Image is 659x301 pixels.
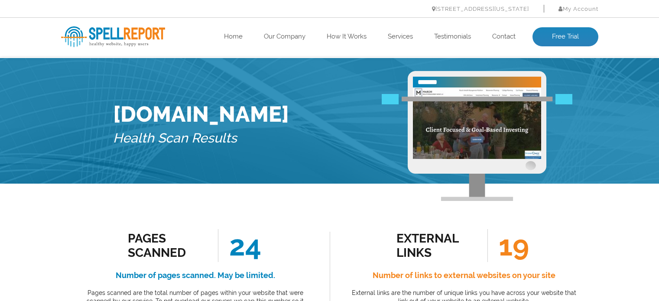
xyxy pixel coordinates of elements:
div: Pages Scanned [128,231,206,260]
div: external links [396,231,475,260]
img: Free Webiste Analysis [382,118,572,128]
h5: Health Scan Results [113,127,289,150]
h4: Number of pages scanned. May be limited. [81,269,310,282]
h1: [DOMAIN_NAME] [113,101,289,127]
h4: Number of links to external websites on your site [349,269,579,282]
img: Free Webiste Analysis [408,71,546,201]
span: 24 [218,229,261,262]
img: Free Website Analysis [413,87,541,159]
span: 19 [487,229,529,262]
